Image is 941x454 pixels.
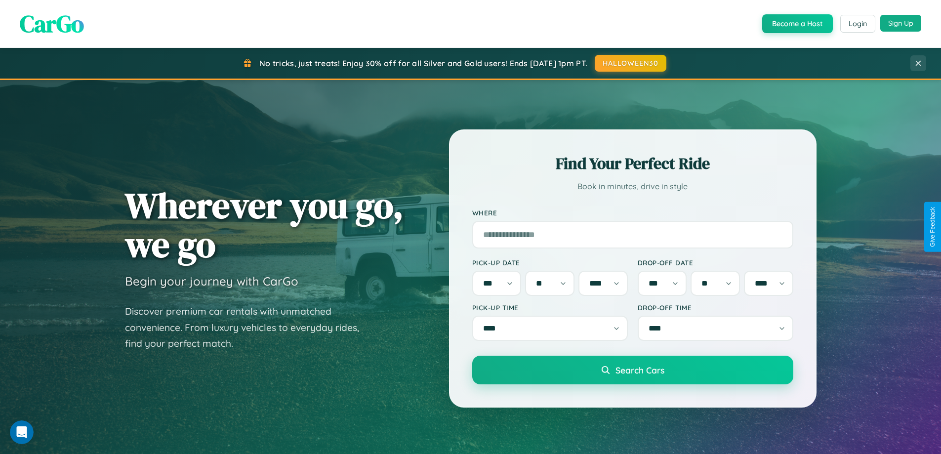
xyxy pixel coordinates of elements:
button: Login [840,15,875,33]
div: Give Feedback [929,207,936,247]
span: No tricks, just treats! Enjoy 30% off for all Silver and Gold users! Ends [DATE] 1pm PT. [259,58,587,68]
h1: Wherever you go, we go [125,186,404,264]
label: Drop-off Date [638,258,793,267]
label: Pick-up Date [472,258,628,267]
span: Search Cars [615,365,664,375]
p: Book in minutes, drive in style [472,179,793,194]
label: Pick-up Time [472,303,628,312]
button: Become a Host [762,14,833,33]
iframe: Intercom live chat [10,420,34,444]
p: Discover premium car rentals with unmatched convenience. From luxury vehicles to everyday rides, ... [125,303,372,352]
label: Where [472,208,793,217]
h2: Find Your Perfect Ride [472,153,793,174]
button: Sign Up [880,15,921,32]
label: Drop-off Time [638,303,793,312]
button: HALLOWEEN30 [595,55,666,72]
h3: Begin your journey with CarGo [125,274,298,289]
span: CarGo [20,7,84,40]
button: Search Cars [472,356,793,384]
